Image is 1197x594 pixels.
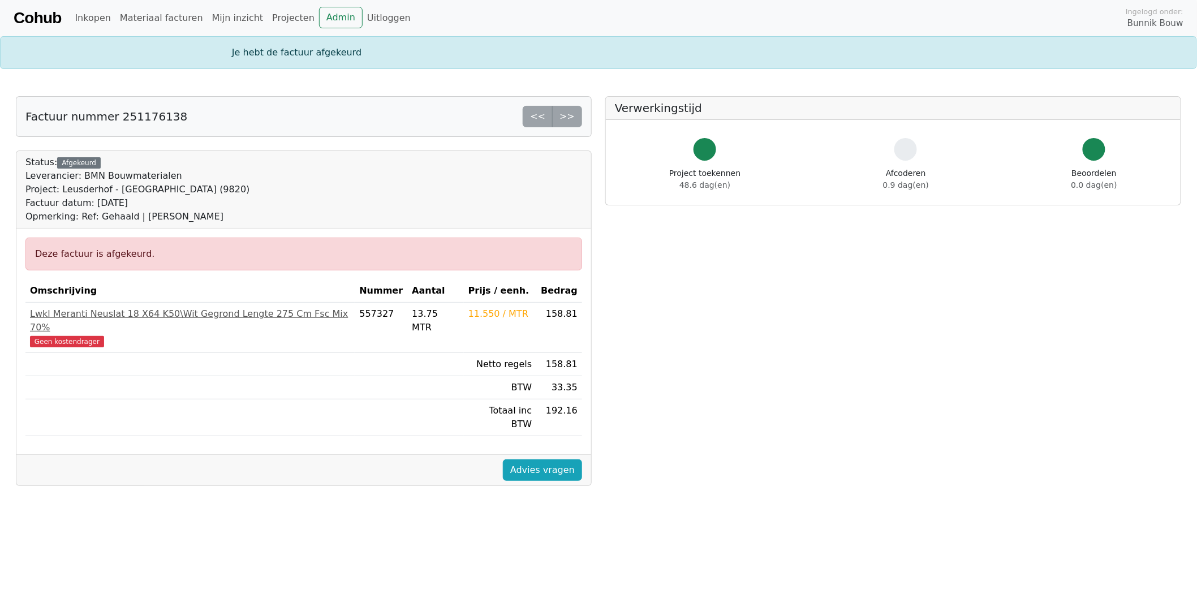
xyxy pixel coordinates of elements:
[25,210,249,223] div: Opmerking: Ref: Gehaald | [PERSON_NAME]
[25,196,249,210] div: Factuur datum: [DATE]
[468,307,532,321] div: 11.550 / MTR
[883,167,929,191] div: Afcoderen
[536,303,582,353] td: 158.81
[57,157,100,169] div: Afgekeurd
[464,353,537,376] td: Netto regels
[1071,167,1117,191] div: Beoordelen
[363,7,415,29] a: Uitloggen
[30,307,350,334] div: Lwkl Meranti Neuslat 18 X64 K50\Wit Gegrond Lengte 275 Cm Fsc Mix 70%
[412,307,459,334] div: 13.75 MTR
[25,110,187,123] h5: Factuur nummer 251176138
[503,459,582,481] a: Advies vragen
[25,238,582,270] div: Deze factuur is afgekeurd.
[355,279,407,303] th: Nummer
[25,183,249,196] div: Project: Leusderhof - [GEOGRAPHIC_DATA] (9820)
[70,7,115,29] a: Inkopen
[464,376,537,399] td: BTW
[536,279,582,303] th: Bedrag
[669,167,740,191] div: Project toekennen
[14,5,61,32] a: Cohub
[30,307,350,348] a: Lwkl Meranti Neuslat 18 X64 K50\Wit Gegrond Lengte 275 Cm Fsc Mix 70%Geen kostendrager
[615,101,1172,115] h5: Verwerkingstijd
[208,7,268,29] a: Mijn inzicht
[1126,6,1183,17] span: Ingelogd onder:
[115,7,208,29] a: Materiaal facturen
[25,156,249,223] div: Status:
[1127,17,1183,30] span: Bunnik Bouw
[25,279,355,303] th: Omschrijving
[407,279,463,303] th: Aantal
[1071,180,1117,190] span: 0.0 dag(en)
[536,376,582,399] td: 33.35
[355,303,407,353] td: 557327
[225,46,972,59] div: Je hebt de factuur afgekeurd
[536,399,582,436] td: 192.16
[464,279,537,303] th: Prijs / eenh.
[883,180,929,190] span: 0.9 dag(en)
[319,7,363,28] a: Admin
[679,180,730,190] span: 48.6 dag(en)
[268,7,319,29] a: Projecten
[536,353,582,376] td: 158.81
[464,399,537,436] td: Totaal inc BTW
[25,169,249,183] div: Leverancier: BMN Bouwmaterialen
[30,336,104,347] span: Geen kostendrager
